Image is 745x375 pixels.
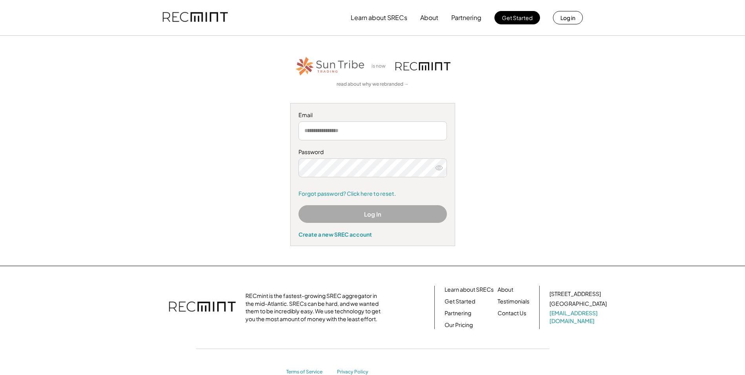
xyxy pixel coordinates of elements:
img: recmint-logotype%403x.png [163,4,228,31]
button: Learn about SRECs [351,10,407,26]
div: Password [298,148,447,156]
a: Testimonials [498,298,529,305]
a: About [498,286,513,294]
a: Learn about SRECs [445,286,494,294]
div: Create a new SREC account [298,231,447,238]
div: Email [298,111,447,119]
div: [STREET_ADDRESS] [549,290,601,298]
button: Log in [553,11,583,24]
button: Get Started [494,11,540,24]
a: read about why we rebranded → [337,81,409,88]
img: recmint-logotype%403x.png [169,294,236,321]
a: [EMAIL_ADDRESS][DOMAIN_NAME] [549,309,608,325]
button: Partnering [451,10,481,26]
img: recmint-logotype%403x.png [395,62,450,70]
button: Log In [298,205,447,223]
div: [GEOGRAPHIC_DATA] [549,300,607,308]
img: STT_Horizontal_Logo%2B-%2BColor.png [295,55,366,77]
a: Forgot password? Click here to reset. [298,190,447,198]
a: Get Started [445,298,475,305]
a: Our Pricing [445,321,473,329]
a: Contact Us [498,309,526,317]
button: About [420,10,438,26]
div: RECmint is the fastest-growing SREC aggregator in the mid-Atlantic. SRECs can be hard, and we wan... [245,292,385,323]
a: Partnering [445,309,471,317]
div: is now [370,63,392,70]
